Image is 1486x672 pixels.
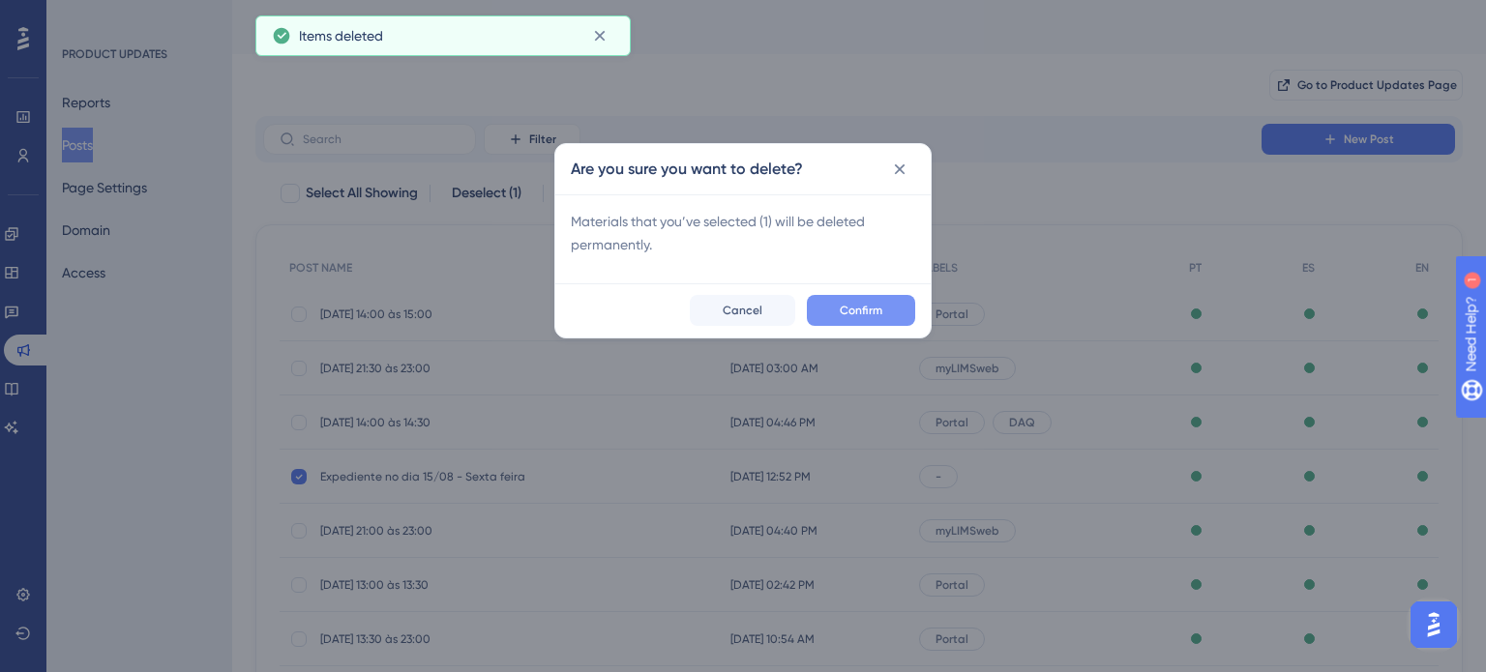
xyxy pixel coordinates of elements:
[571,158,803,181] h2: Are you sure you want to delete?
[134,10,140,25] div: 1
[723,303,762,318] span: Cancel
[571,210,915,256] span: Materials that you’ve selected ( 1 ) will be deleted permanently.
[45,5,121,28] span: Need Help?
[299,24,383,47] span: Items deleted
[840,303,882,318] span: Confirm
[1405,596,1463,654] iframe: UserGuiding AI Assistant Launcher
